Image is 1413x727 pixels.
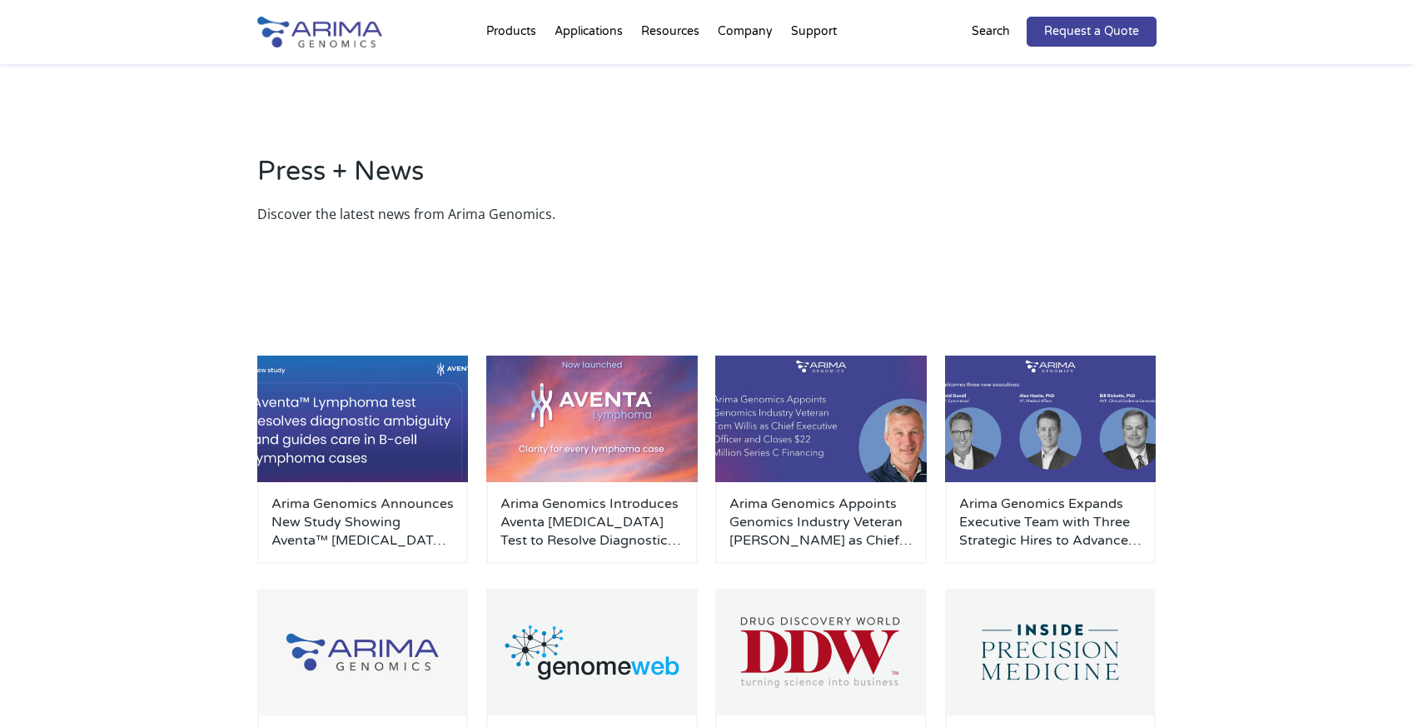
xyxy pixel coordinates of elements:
a: Arima Genomics Announces New Study Showing Aventa™ [MEDICAL_DATA] Test Resolves Diagnostic Ambigu... [271,495,455,550]
a: Arima Genomics Expands Executive Team with Three Strategic Hires to Advance Clinical Applications... [959,495,1142,550]
a: Request a Quote [1027,17,1157,47]
img: Inside-Precision-Medicine_Logo-500x300.png [945,589,1157,715]
img: Group-929-500x300.jpg [257,589,469,715]
h2: Press + News [257,153,1157,203]
p: Search [972,21,1010,42]
img: Personnel-Announcement-LinkedIn-Carousel-22025-1-500x300.jpg [715,356,927,482]
img: GenomeWeb_Press-Release_Logo-500x300.png [486,589,698,715]
img: Drug-Discovery-World_Logo-500x300.png [715,589,927,715]
img: 101525_LinkedIn-1-500x300.jpg [257,356,469,482]
img: Arima-Genomics-logo [257,17,382,47]
a: Arima Genomics Appoints Genomics Industry Veteran [PERSON_NAME] as Chief Executive Officer and Cl... [729,495,913,550]
img: AventaLymphoma-500x300.jpg [486,356,698,482]
img: Personnel-Announcement-LinkedIn-Carousel-22025-500x300.png [945,356,1157,482]
a: Arima Genomics Introduces Aventa [MEDICAL_DATA] Test to Resolve Diagnostic Uncertainty in B- and ... [500,495,684,550]
p: Discover the latest news from Arima Genomics. [257,203,1157,225]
